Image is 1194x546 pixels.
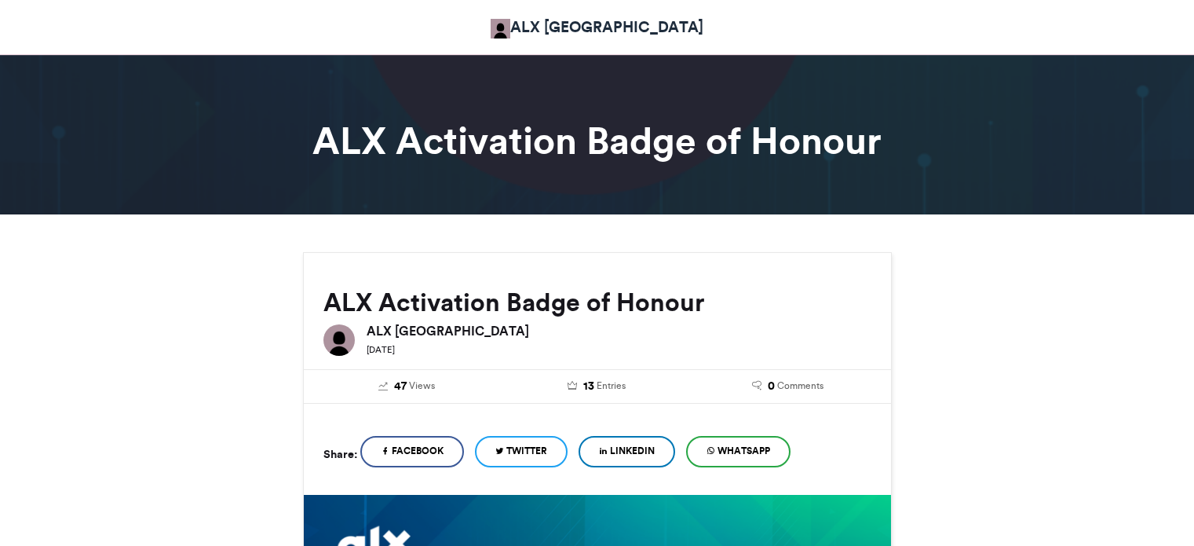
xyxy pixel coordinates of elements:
[323,288,871,317] h2: ALX Activation Badge of Honour
[704,378,871,395] a: 0 Comments
[583,378,594,395] span: 13
[323,324,355,356] img: ALX Africa
[777,379,823,393] span: Comments
[392,444,444,458] span: Facebook
[597,379,626,393] span: Entries
[367,324,871,337] h6: ALX [GEOGRAPHIC_DATA]
[323,444,357,464] h5: Share:
[768,378,775,395] span: 0
[513,378,681,395] a: 13 Entries
[491,19,510,38] img: ALX Africa
[409,379,435,393] span: Views
[610,444,655,458] span: LinkedIn
[367,344,395,355] small: [DATE]
[162,122,1033,159] h1: ALX Activation Badge of Honour
[323,378,491,395] a: 47 Views
[686,436,791,467] a: WhatsApp
[506,444,547,458] span: Twitter
[491,16,703,38] a: ALX [GEOGRAPHIC_DATA]
[475,436,568,467] a: Twitter
[360,436,464,467] a: Facebook
[717,444,770,458] span: WhatsApp
[394,378,407,395] span: 47
[579,436,675,467] a: LinkedIn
